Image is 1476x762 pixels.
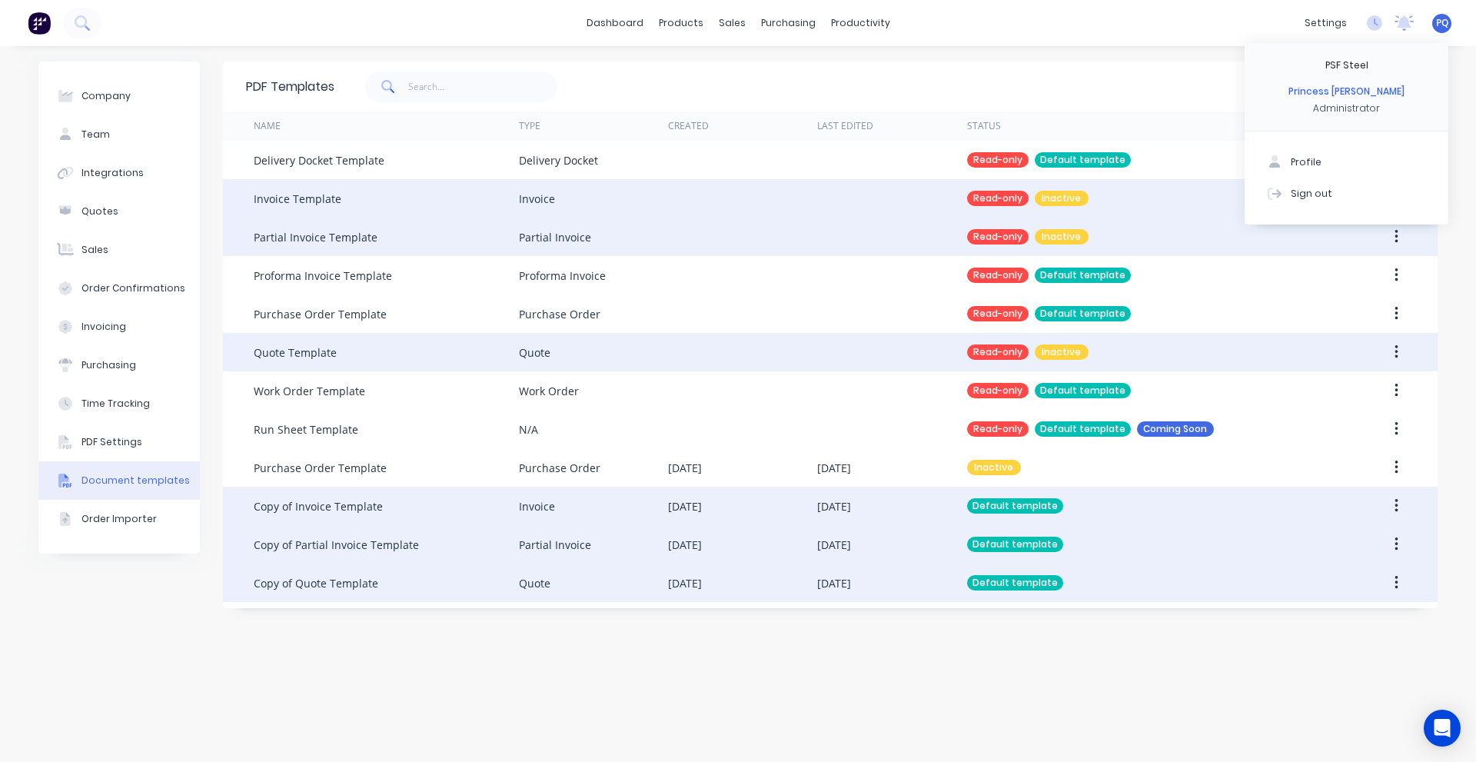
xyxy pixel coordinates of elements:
button: Order Confirmations [38,269,200,308]
button: Order Importer [38,500,200,538]
div: Delivery Docket Template [254,152,384,168]
span: PQ [1436,16,1448,30]
div: Order Confirmations [81,281,185,295]
div: PSF Steel [1325,58,1368,72]
div: Integrations [81,166,144,180]
div: Delivery Docket [519,152,598,168]
div: Type [519,119,540,133]
div: Read-only [967,268,1029,283]
div: [DATE] [668,498,702,514]
div: Purchase Order Template [254,460,387,476]
div: [DATE] [817,575,851,591]
div: Invoicing [81,320,126,334]
div: Administrator [1313,101,1380,115]
div: Invoice [519,498,555,514]
button: Purchasing [38,346,200,384]
button: PDF Settings [38,423,200,461]
button: Sign out [1245,178,1448,208]
div: Name [254,119,281,133]
div: Coming Soon [1137,421,1214,437]
div: [DATE] [817,460,851,476]
div: Time Tracking [81,397,150,411]
input: Search... [408,72,558,102]
div: Copy of Quote Template [254,575,378,591]
div: Document templates [81,474,190,487]
button: Document templates [38,461,200,500]
div: purchasing [753,12,823,35]
div: [DATE] [668,460,702,476]
div: Default template [967,498,1063,514]
button: Time Tracking [38,384,200,423]
div: Copy of Invoice Template [254,498,383,514]
div: [DATE] [817,498,851,514]
button: Quotes [38,192,200,231]
div: Read-only [967,191,1029,206]
div: Company [81,89,131,103]
div: Work Order Template [254,383,365,399]
button: Company [38,77,200,115]
div: Quote Template [254,344,337,361]
div: Read-only [967,152,1029,168]
div: N/A [519,421,538,438]
div: Inactive [1035,191,1089,206]
div: PDF Settings [81,435,142,449]
div: Inactive [1035,229,1089,245]
div: products [651,12,711,35]
div: PDF Templates [246,78,334,96]
div: Purchase Order [519,460,600,476]
button: Profile [1245,147,1448,178]
div: Work Order [519,383,579,399]
div: Default template [1035,152,1131,168]
div: [DATE] [817,537,851,553]
div: Read-only [967,229,1029,245]
div: Princess [PERSON_NAME] [1288,85,1405,98]
div: Invoice [519,191,555,207]
div: Order Importer [81,512,157,526]
button: Integrations [38,154,200,192]
div: Run Sheet Template [254,421,358,438]
div: [DATE] [668,537,702,553]
div: settings [1297,12,1355,35]
div: Status [967,119,1001,133]
a: dashboard [579,12,651,35]
div: Quotes [81,205,118,218]
button: Invoicing [38,308,200,346]
div: Last Edited [817,119,873,133]
div: Default template [1035,306,1131,321]
div: Invoice Template [254,191,341,207]
div: Partial Invoice Template [254,229,377,245]
div: Proforma Invoice Template [254,268,392,284]
div: productivity [823,12,898,35]
div: Purchase Order [519,306,600,322]
div: Inactive [967,460,1021,475]
div: Read-only [967,344,1029,360]
div: [DATE] [668,575,702,591]
div: Read-only [967,383,1029,398]
div: Default template [1035,421,1131,437]
div: Sales [81,243,108,257]
div: Copy of Partial Invoice Template [254,537,419,553]
div: Default template [967,537,1063,552]
div: Profile [1291,155,1321,169]
div: Inactive [1035,344,1089,360]
div: Open Intercom Messenger [1424,710,1461,747]
div: Default template [1035,268,1131,283]
div: Partial Invoice [519,229,591,245]
div: Created [668,119,709,133]
div: Read-only [967,421,1029,437]
div: Team [81,128,110,141]
div: Sign out [1291,186,1332,200]
div: Read-only [967,306,1029,321]
div: Default template [1035,383,1131,398]
img: Factory [28,12,51,35]
div: Purchasing [81,358,136,372]
button: Sales [38,231,200,269]
div: Quote [519,575,550,591]
div: Purchase Order Template [254,306,387,322]
div: Default template [967,575,1063,591]
button: Team [38,115,200,154]
div: sales [711,12,753,35]
div: Proforma Invoice [519,268,606,284]
div: Quote [519,344,550,361]
div: Partial Invoice [519,537,591,553]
